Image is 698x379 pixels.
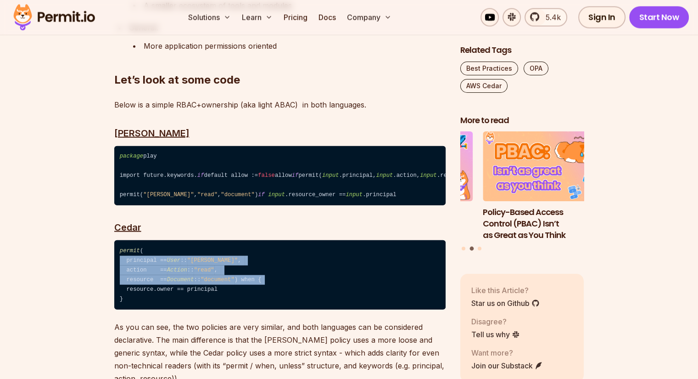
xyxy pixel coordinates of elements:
[167,267,187,273] span: Action
[471,328,520,339] a: Tell us why
[114,98,446,111] p: Below is a simple RBAC+ownership (aka light ABAC) in both languages.
[469,246,474,250] button: Go to slide 2
[201,277,235,283] span: "document"
[268,192,285,198] span: input
[471,297,540,308] a: Star us on Github
[524,61,548,75] a: OPA
[471,284,540,295] p: Like this Article?
[471,347,543,358] p: Want more?
[483,131,607,241] li: 2 of 3
[167,277,194,283] span: Document
[143,192,194,198] span: "[PERSON_NAME]"
[292,172,299,179] span: if
[460,44,584,56] h2: Related Tags
[120,248,140,254] span: permit
[483,131,607,241] a: Policy-Based Access Control (PBAC) Isn’t as Great as You ThinkPolicy-Based Access Control (PBAC) ...
[322,172,339,179] span: input
[349,131,473,241] li: 1 of 3
[197,172,204,179] span: if
[471,360,543,371] a: Join our Substack
[197,192,218,198] span: "read"
[258,192,265,198] span: if
[144,40,446,52] p: More application permissions oriented
[343,8,395,27] button: Company
[114,128,190,139] u: [PERSON_NAME]⁠
[578,6,625,28] a: Sign In
[460,114,584,126] h2: More to read
[478,246,481,250] button: Go to slide 3
[460,79,508,92] a: AWS Cedar
[187,257,238,264] span: "[PERSON_NAME]"
[114,222,141,233] u: Cedar
[420,172,437,179] span: input
[460,61,518,75] a: Best Practices
[483,131,607,201] img: Policy-Based Access Control (PBAC) Isn’t as Great as You Think
[114,240,446,310] code: ( principal == :: , action == :: , resource == :: ) when { resource.owner == principal }
[114,36,446,87] h2: Let’s look at some code
[221,192,255,198] span: "document"
[629,6,689,28] a: Start Now
[462,246,465,250] button: Go to slide 1
[376,172,393,179] span: input
[540,12,561,23] span: 5.4k
[120,153,143,159] span: package
[483,206,607,240] h3: Policy-Based Access Control (PBAC) Isn’t as Great as You Think
[471,316,520,327] p: Disagree?
[194,267,214,273] span: "read"
[258,172,275,179] span: false
[114,146,446,206] code: play import future.keywords. default allow := allow permit( .principal, .action, .resource) permi...
[9,2,99,33] img: Permit logo
[280,8,311,27] a: Pricing
[184,8,235,27] button: Solutions
[167,257,180,264] span: User
[315,8,340,27] a: Docs
[346,192,363,198] span: input
[349,206,473,240] h3: How to Use JWTs for Authorization: Best Practices and Common Mistakes
[238,8,276,27] button: Learn
[525,8,567,27] a: 5.4k
[460,131,584,252] div: Posts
